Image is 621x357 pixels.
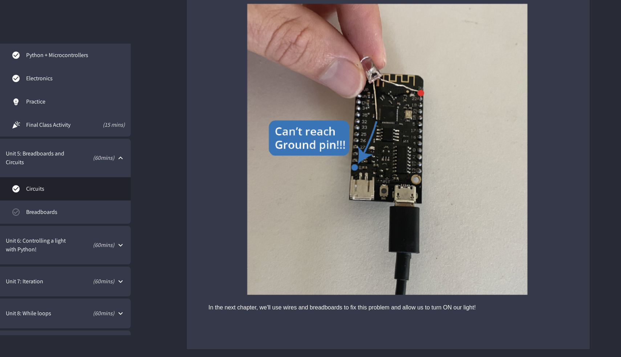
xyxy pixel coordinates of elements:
span: Final Class Activity [26,121,87,129]
span: Python + Microcontrollers [26,51,125,60]
p: ( 60 mins) [74,154,114,162]
p: ( 60 mins) [78,241,114,250]
p: ( 60 mins) [56,277,115,286]
span: Unit 7: Iteration [6,277,53,286]
span: Practice [26,97,125,106]
p: ( 60 mins) [60,309,115,318]
span: (15 mins) [87,121,125,129]
span: Breadboards [26,208,125,216]
span: Unit 8: While loops [6,309,57,318]
span: Electronics [26,74,125,83]
span: Circuits [26,184,125,193]
div: In the next chapter, we'll use wires and breadboards to fix this problem and allow us to turn ON ... [208,302,568,313]
span: Unit 5: Breadboards and Circuits [6,149,70,167]
span: Unit 6: Controlling a light with Python! [6,236,74,254]
img: tutorials%2Fcant-reach-gnd-pin.png [187,3,590,295]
